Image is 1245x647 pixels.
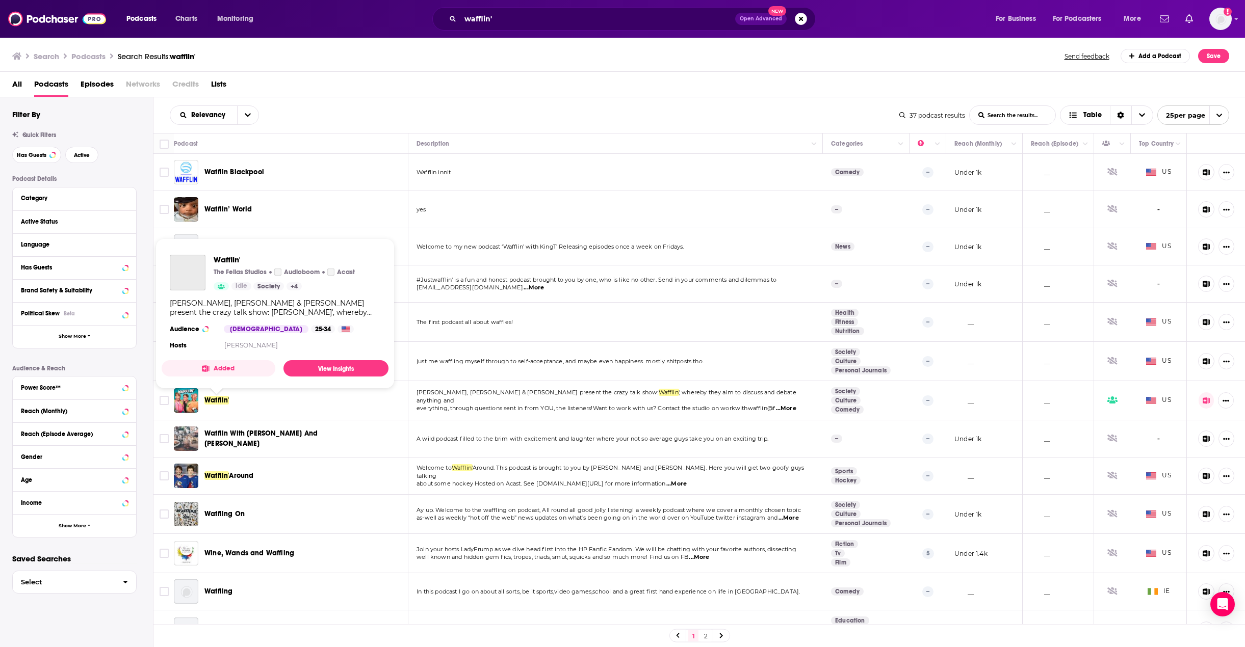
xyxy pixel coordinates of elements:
[1031,549,1050,558] p: __
[1218,276,1234,292] button: Show More Button
[1117,11,1154,27] button: open menu
[1148,586,1170,597] span: IE
[768,6,787,16] span: New
[954,472,974,480] p: __
[311,325,335,333] div: 25-34
[417,588,800,595] span: In this podcast I go on about all sorts, be it sports,video games,school and a great first hand e...
[1031,396,1050,405] p: __
[1218,164,1234,180] button: Show More Button
[211,76,226,97] a: Lists
[776,405,796,413] span: ...More
[8,9,106,29] a: Podchaser - Follow, Share and Rate Podcasts
[417,464,452,471] span: Welcome to
[174,579,198,604] a: Waffling
[779,514,799,522] span: ...More
[34,76,68,97] a: Podcasts
[12,110,40,119] h2: Filter By
[666,480,687,488] span: ...More
[21,384,119,391] div: Power Score™
[126,12,157,26] span: Podcasts
[1116,138,1128,150] button: Column Actions
[922,548,934,558] p: 5
[701,630,711,642] a: 2
[1209,8,1232,30] button: Show profile menu
[417,358,704,365] span: just me waffling myself through to self-acceptance, and maybe even happiness. mostly shitposts tho.
[922,586,933,597] p: --
[1146,356,1171,366] span: US
[831,205,842,213] p: --
[1031,510,1050,519] p: __
[274,268,320,276] a: Audioboom
[287,282,302,290] a: +4
[126,76,160,97] span: Networks
[65,147,98,163] button: Active
[931,138,944,150] button: Column Actions
[204,548,294,558] a: Wine, Wands and Waffling
[831,357,861,365] a: Culture
[918,138,932,150] div: Power Score
[831,501,860,509] a: Society
[160,549,169,558] span: Toggle select row
[21,264,119,271] div: Has Guests
[174,197,198,222] img: Wafflin’ World
[417,276,776,283] span: #Justwafflin’ is a fun and honest podcast brought to you by one, who is like no other. Send in yo...
[118,51,195,61] div: Search Results:
[21,241,121,248] div: Language
[1157,204,1160,215] span: -
[174,502,198,526] img: Waffling On
[954,168,981,177] p: Under 1k
[160,434,169,443] span: Toggle select row
[21,476,119,483] div: Age
[12,147,61,163] button: Has Guests
[204,167,264,177] a: Wafflin Blackpool
[1031,472,1050,480] p: __
[831,510,861,518] a: Culture
[21,453,119,461] div: Gender
[214,255,355,264] a: Wafflin'
[1210,592,1235,616] div: Open Intercom Messenger
[954,435,981,443] p: Under 1k
[204,509,245,518] span: Waffling On
[170,105,259,125] h2: Choose List sort
[922,356,933,366] p: --
[1031,138,1078,150] div: Reach (Episode)
[1218,583,1234,600] button: Show More Button
[21,215,128,228] button: Active Status
[21,473,128,486] button: Age
[1139,138,1174,150] div: Top Country
[831,138,863,150] div: Categories
[1031,205,1050,214] p: __
[831,348,860,356] a: Society
[204,428,367,449] a: Wafflin With [PERSON_NAME] And [PERSON_NAME]
[1157,278,1160,290] span: -
[954,205,981,214] p: Under 1k
[12,365,137,372] p: Audience & Reach
[170,112,237,119] button: open menu
[1218,468,1234,484] button: Show More Button
[922,167,933,177] p: --
[417,169,451,176] span: Wafflin innit
[831,549,845,557] a: Tv
[831,318,858,326] a: Fitness
[204,471,229,480] span: Wafflin'
[21,287,119,294] div: Brand Safety & Suitability
[170,299,380,317] div: [PERSON_NAME], [PERSON_NAME] & [PERSON_NAME] present the crazy talk show: [PERSON_NAME]', whereby...
[204,395,229,406] a: Wafflin'
[954,318,974,327] p: __
[1031,168,1050,177] p: __
[1031,280,1050,288] p: __
[13,514,136,537] button: Show More
[1172,138,1184,150] button: Column Actions
[922,471,933,481] p: --
[12,571,137,594] button: Select
[81,76,114,97] a: Episodes
[1218,392,1234,409] button: Show More Button
[417,405,775,412] span: everything, through questions sent in from YOU, the listeners!Want to work with us? Contact the s...
[831,366,891,374] a: Personal Journals
[1053,12,1102,26] span: For Podcasters
[1224,8,1232,16] svg: Add a profile image
[922,204,933,214] p: --
[74,152,90,158] span: Active
[21,499,119,506] div: Income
